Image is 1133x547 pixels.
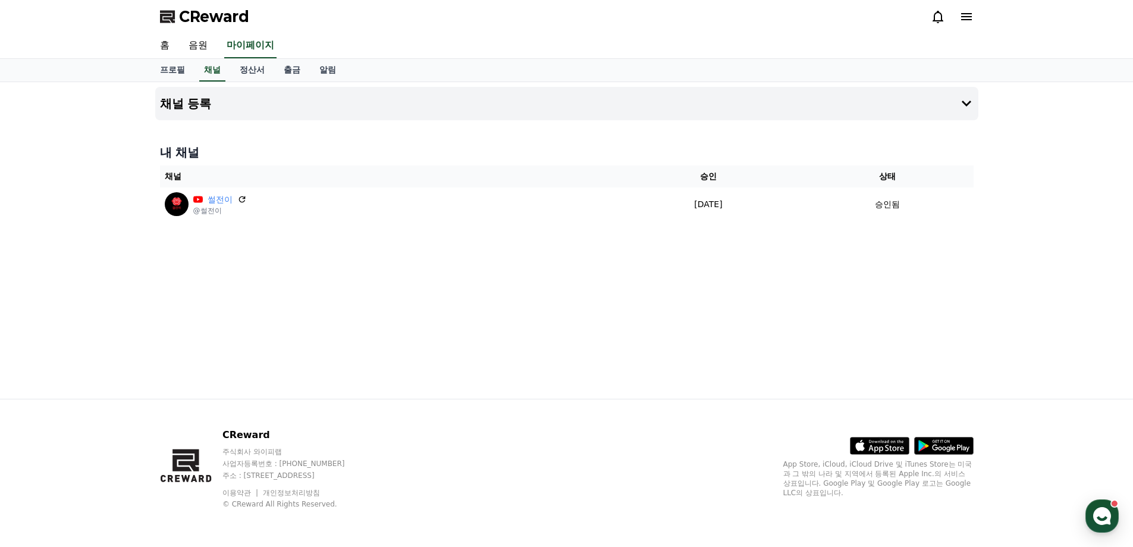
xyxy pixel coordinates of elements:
[230,59,274,82] a: 정산서
[222,459,368,468] p: 사업자등록번호 : [PHONE_NUMBER]
[222,428,368,442] p: CReward
[620,198,798,211] p: [DATE]
[179,7,249,26] span: CReward
[263,489,320,497] a: 개인정보처리방침
[179,33,217,58] a: 음원
[274,59,310,82] a: 출금
[193,206,247,215] p: @썰전이
[224,33,277,58] a: 마이페이지
[165,192,189,216] img: 썰전이
[160,7,249,26] a: CReward
[222,489,260,497] a: 이용약관
[150,33,179,58] a: 홈
[310,59,346,82] a: 알림
[155,87,978,120] button: 채널 등록
[222,447,368,457] p: 주식회사 와이피랩
[160,97,212,110] h4: 채널 등록
[615,165,802,187] th: 승인
[160,144,974,161] h4: 내 채널
[783,460,974,498] p: App Store, iCloud, iCloud Drive 및 iTunes Store는 미국과 그 밖의 나라 및 지역에서 등록된 Apple Inc.의 서비스 상표입니다. Goo...
[208,193,233,206] a: 썰전이
[875,198,900,211] p: 승인됨
[160,165,615,187] th: 채널
[222,471,368,480] p: 주소 : [STREET_ADDRESS]
[199,59,225,82] a: 채널
[222,499,368,509] p: © CReward All Rights Reserved.
[802,165,973,187] th: 상태
[150,59,194,82] a: 프로필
